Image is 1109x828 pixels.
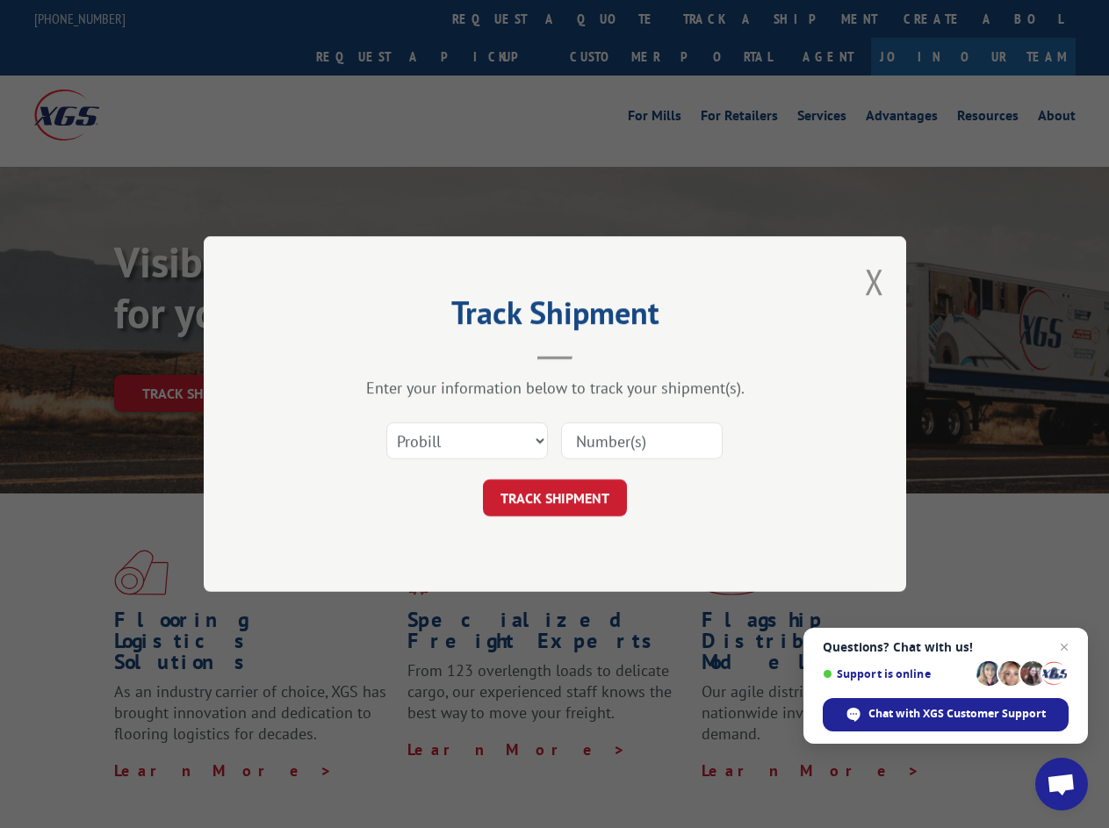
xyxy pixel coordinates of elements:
[561,422,723,459] input: Number(s)
[483,479,627,516] button: TRACK SHIPMENT
[823,667,970,680] span: Support is online
[823,640,1069,654] span: Questions? Chat with us!
[292,300,818,334] h2: Track Shipment
[823,698,1069,731] div: Chat with XGS Customer Support
[292,378,818,398] div: Enter your information below to track your shipment(s).
[1054,637,1075,658] span: Close chat
[1035,758,1088,810] div: Open chat
[865,258,884,305] button: Close modal
[868,706,1046,722] span: Chat with XGS Customer Support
